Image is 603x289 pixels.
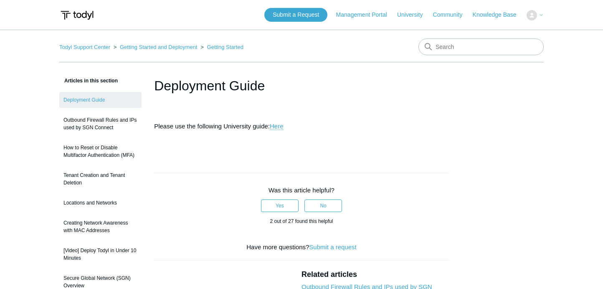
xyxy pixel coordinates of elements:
[59,92,142,108] a: Deployment Guide
[264,8,327,22] a: Submit a Request
[304,199,342,212] button: This article was not helpful
[59,8,95,23] img: Todyl Support Center Help Center home page
[112,44,199,50] li: Getting Started and Deployment
[59,112,142,136] a: Outbound Firewall Rules and IPs used by SGN Connect
[59,195,142,211] a: Locations and Networks
[59,243,142,266] a: [Video] Deploy Todyl in Under 10 Minutes
[270,218,333,224] span: 2 out of 27 found this helpful
[59,78,118,84] span: Articles in this section
[59,215,142,238] a: Creating Network Awareness with MAC Addresses
[154,243,449,252] div: Have more questions?
[418,38,544,55] input: Search
[397,10,431,19] a: University
[207,44,243,50] a: Getting Started
[59,44,112,50] li: Todyl Support Center
[270,123,284,130] a: Here
[301,269,449,280] h2: Related articles
[59,140,142,163] a: How to Reset or Disable Multifactor Authentication (MFA)
[309,243,356,251] a: Submit a request
[154,121,449,131] p: Please use the following University guide:
[261,199,299,212] button: This article was helpful
[199,44,243,50] li: Getting Started
[433,10,471,19] a: Community
[59,44,110,50] a: Todyl Support Center
[269,187,334,194] span: Was this article helpful?
[59,167,142,191] a: Tenant Creation and Tenant Deletion
[120,44,198,50] a: Getting Started and Deployment
[473,10,525,19] a: Knowledge Base
[336,10,395,19] a: Management Portal
[154,76,449,96] h1: Deployment Guide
